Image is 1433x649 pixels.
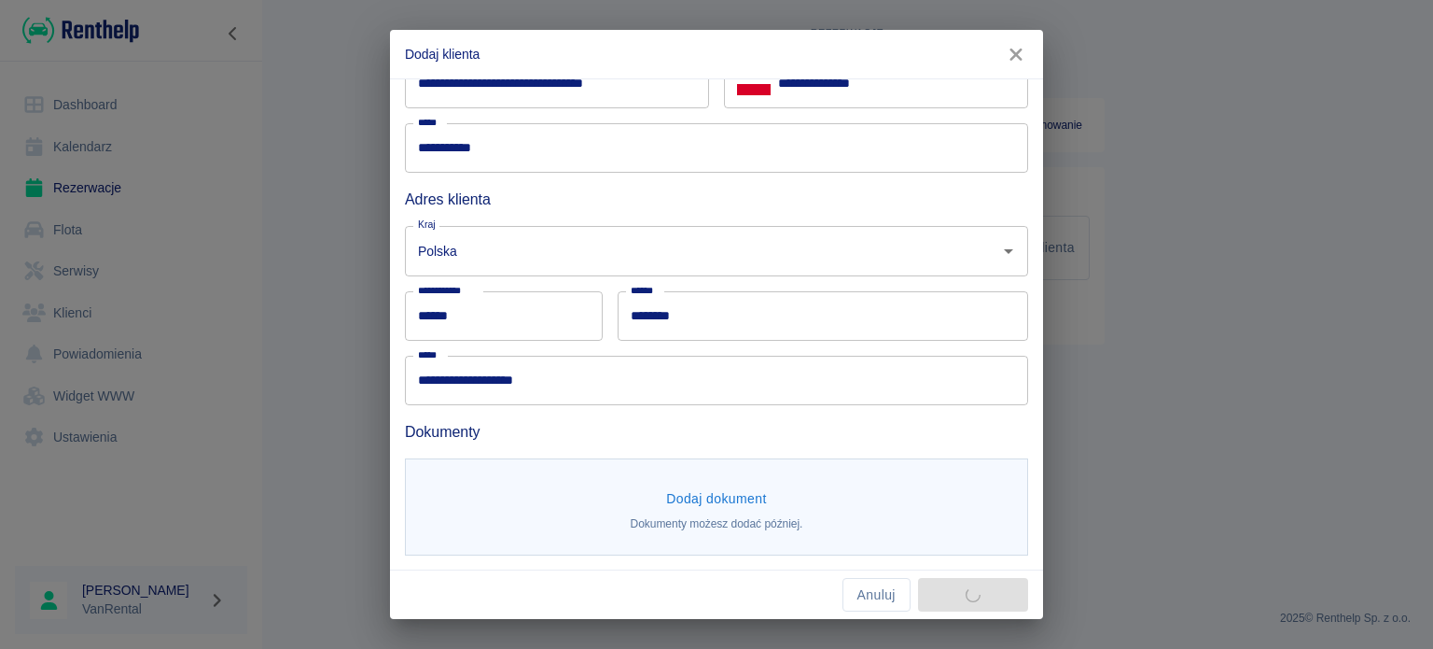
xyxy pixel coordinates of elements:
[737,70,771,98] button: Select country
[390,30,1043,78] h2: Dodaj klienta
[405,188,1028,211] h6: Adres klienta
[842,578,911,613] button: Anuluj
[631,515,803,532] p: Dokumenty możesz dodać później.
[405,420,1028,444] h6: Dokumenty
[659,482,774,516] button: Dodaj dokument
[995,238,1022,264] button: Otwórz
[418,218,436,232] label: Kraj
